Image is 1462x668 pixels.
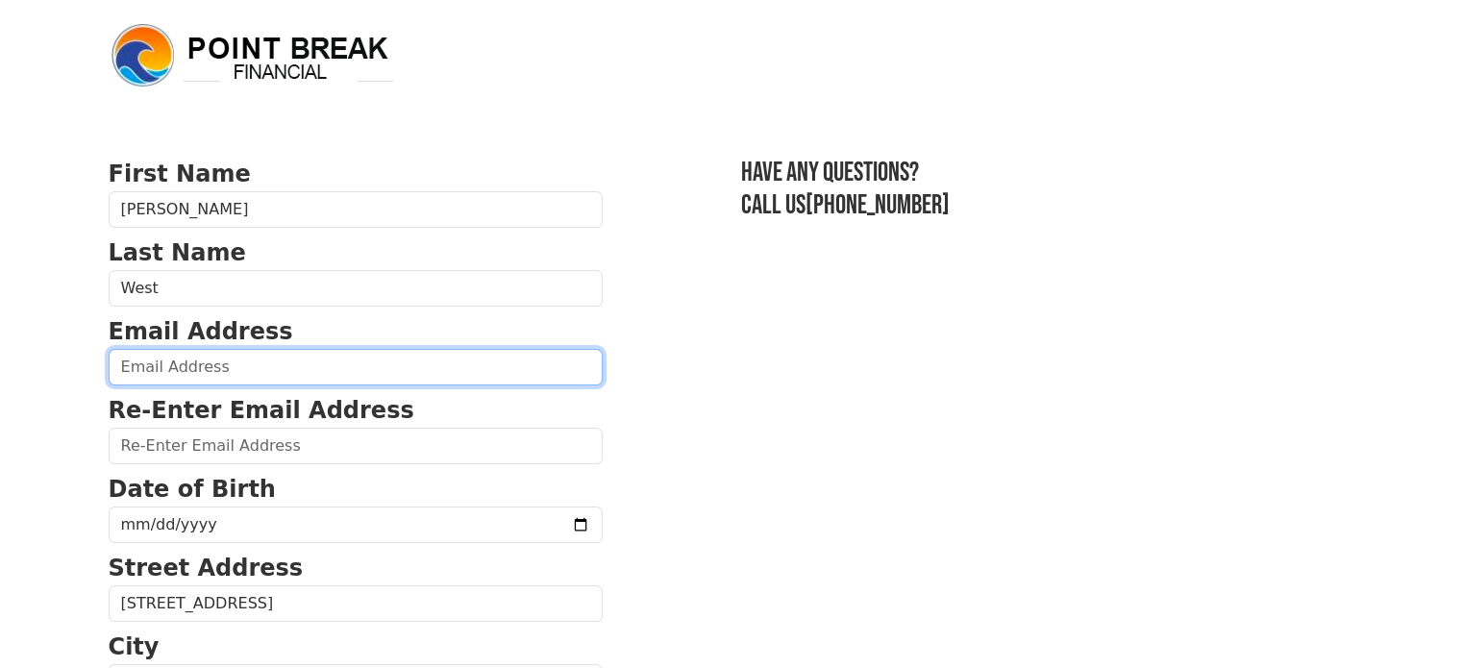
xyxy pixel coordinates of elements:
[109,270,603,307] input: Last Name
[741,157,1354,189] h3: Have any questions?
[109,161,251,187] strong: First Name
[109,191,603,228] input: First Name
[109,585,603,622] input: Street Address
[109,428,603,464] input: Re-Enter Email Address
[109,476,276,503] strong: Date of Birth
[109,239,246,266] strong: Last Name
[109,21,397,90] img: logo.png
[741,189,1354,222] h3: Call us
[109,397,414,424] strong: Re-Enter Email Address
[109,633,160,660] strong: City
[109,555,304,581] strong: Street Address
[109,349,603,385] input: Email Address
[805,189,950,221] a: [PHONE_NUMBER]
[109,318,293,345] strong: Email Address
